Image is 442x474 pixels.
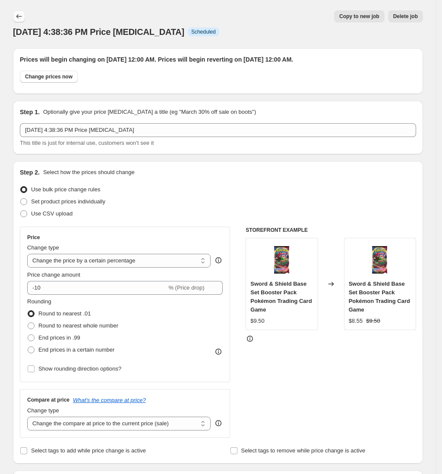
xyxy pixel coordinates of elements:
[27,234,40,241] h3: Price
[27,244,59,251] span: Change type
[20,71,78,83] button: Change prices now
[38,365,121,372] span: Show rounding direction options?
[43,168,135,177] p: Select how the prices should change
[20,140,154,146] span: This title is just for internal use, customers won't see it
[38,334,80,341] span: End prices in .99
[363,243,397,277] img: DB255FAF-7118-42B4-A86B-2D4A28DA4F95_80x.jpg
[20,168,40,177] h2: Step 2.
[214,256,223,265] div: help
[349,281,410,313] span: Sword & Shield Base Set Booster Pack Pokémon Trading Card Game
[241,447,366,454] span: Select tags to remove while price change is active
[27,396,69,403] h3: Compare at price
[38,322,118,329] span: Round to nearest whole number
[27,298,51,305] span: Rounding
[168,284,204,291] span: % (Price drop)
[73,397,146,403] button: What's the compare at price?
[31,186,100,193] span: Use bulk price change rules
[339,13,379,20] span: Copy to new job
[31,198,105,205] span: Set product prices individually
[13,27,184,37] span: [DATE] 4:38:36 PM Price [MEDICAL_DATA]
[31,447,146,454] span: Select tags to add while price change is active
[38,346,114,353] span: End prices in a certain number
[20,108,40,116] h2: Step 1.
[246,227,416,234] h6: STOREFRONT EXAMPLE
[27,407,59,414] span: Change type
[265,243,299,277] img: DB255FAF-7118-42B4-A86B-2D4A28DA4F95_80x.jpg
[191,28,216,35] span: Scheduled
[250,281,312,313] span: Sword & Shield Base Set Booster Pack Pokémon Trading Card Game
[214,419,223,427] div: help
[43,108,256,116] p: Optionally give your price [MEDICAL_DATA] a title (eg "March 30% off sale on boots")
[13,10,25,22] button: Price change jobs
[349,317,363,325] div: $8.55
[27,281,167,295] input: -15
[20,123,416,137] input: 30% off holiday sale
[250,317,265,325] div: $9.50
[20,55,416,64] h2: Prices will begin changing on [DATE] 12:00 AM. Prices will begin reverting on [DATE] 12:00 AM.
[38,310,91,317] span: Round to nearest .01
[334,10,385,22] button: Copy to new job
[366,317,380,325] strike: $9.50
[388,10,423,22] button: Delete job
[25,73,73,80] span: Change prices now
[393,13,418,20] span: Delete job
[31,210,73,217] span: Use CSV upload
[27,271,80,278] span: Price change amount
